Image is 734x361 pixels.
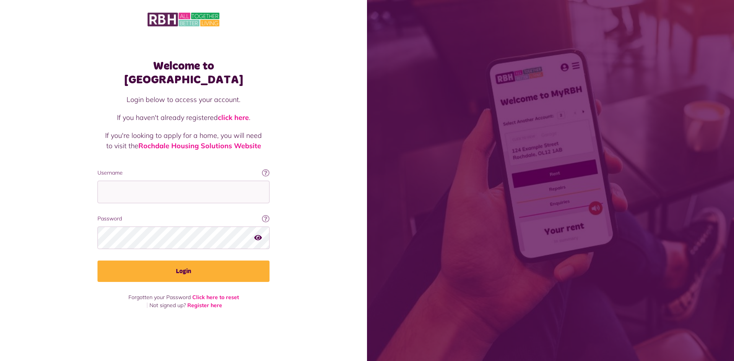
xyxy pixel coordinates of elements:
[105,112,262,123] p: If you haven't already registered .
[97,169,270,177] label: Username
[187,302,222,309] a: Register here
[138,141,261,150] a: Rochdale Housing Solutions Website
[128,294,191,301] span: Forgotten your Password
[97,59,270,87] h1: Welcome to [GEOGRAPHIC_DATA]
[149,302,186,309] span: Not signed up?
[148,11,219,28] img: MyRBH
[105,130,262,151] p: If you're looking to apply for a home, you will need to visit the
[97,215,270,223] label: Password
[192,294,239,301] a: Click here to reset
[105,94,262,105] p: Login below to access your account.
[218,113,249,122] a: click here
[97,261,270,282] button: Login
